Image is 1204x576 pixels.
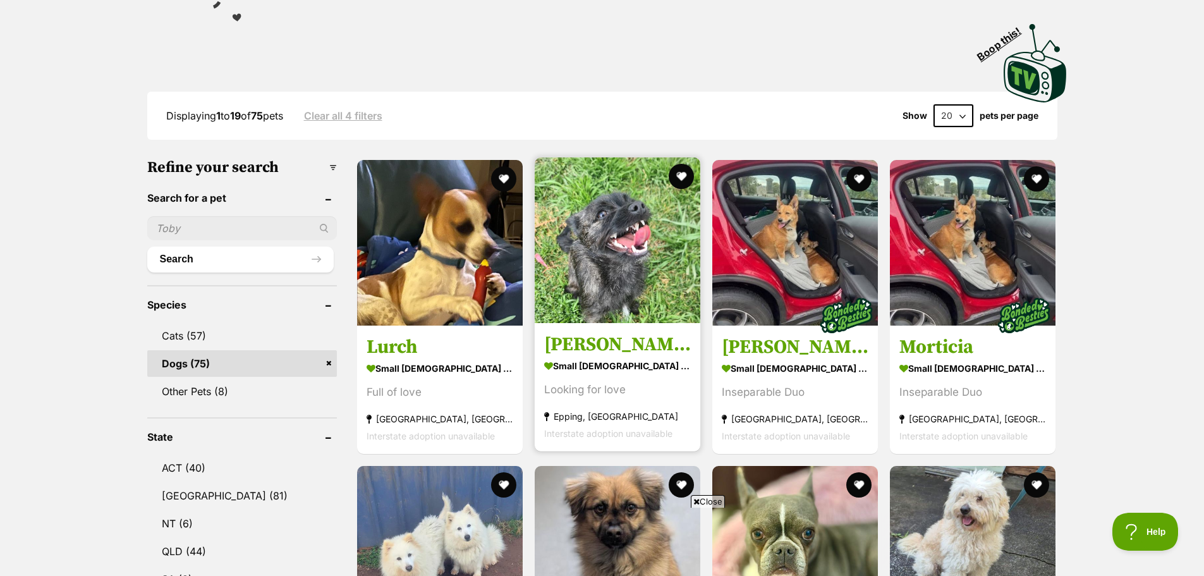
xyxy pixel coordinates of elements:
[722,335,868,359] h3: [PERSON_NAME]
[722,359,868,377] strong: small [DEMOGRAPHIC_DATA] Dog
[669,164,694,189] button: favourite
[1025,166,1050,192] button: favourite
[147,350,337,377] a: Dogs (75)
[147,247,334,272] button: Search
[669,472,694,498] button: favourite
[147,431,337,443] header: State
[147,482,337,509] a: [GEOGRAPHIC_DATA] (81)
[147,299,337,310] header: Species
[975,17,1033,63] span: Boop this!
[367,410,513,427] strong: [GEOGRAPHIC_DATA], [GEOGRAPHIC_DATA]
[367,384,513,401] div: Full of love
[722,431,850,441] span: Interstate adoption unavailable
[491,166,516,192] button: favourite
[357,160,523,326] img: Lurch - Fox Terrier x Chihuahua Dog
[535,323,700,451] a: [PERSON_NAME] small [DEMOGRAPHIC_DATA] Dog Looking for love Epping, [GEOGRAPHIC_DATA] Interstate ...
[544,333,691,357] h3: [PERSON_NAME]
[304,110,382,121] a: Clear all 4 filters
[1004,13,1067,105] a: Boop this!
[846,472,872,498] button: favourite
[544,428,672,439] span: Interstate adoption unavailable
[296,513,909,570] iframe: Advertisement
[535,157,700,323] img: Saoirse - Cairn Terrier x Chihuahua Dog
[544,381,691,398] div: Looking for love
[367,431,495,441] span: Interstate adoption unavailable
[722,384,868,401] div: Inseparable Duo
[147,538,337,565] a: QLD (44)
[544,408,691,425] strong: Epping, [GEOGRAPHIC_DATA]
[899,431,1028,441] span: Interstate adoption unavailable
[147,216,337,240] input: Toby
[147,322,337,349] a: Cats (57)
[993,284,1056,347] img: bonded besties
[899,384,1046,401] div: Inseparable Duo
[1025,472,1050,498] button: favourite
[899,359,1046,377] strong: small [DEMOGRAPHIC_DATA] Dog
[722,410,868,427] strong: [GEOGRAPHIC_DATA], [GEOGRAPHIC_DATA]
[846,166,872,192] button: favourite
[980,111,1038,121] label: pets per page
[147,159,337,176] h3: Refine your search
[544,357,691,375] strong: small [DEMOGRAPHIC_DATA] Dog
[251,109,263,122] strong: 75
[815,284,878,347] img: bonded besties
[491,472,516,498] button: favourite
[899,335,1046,359] h3: Morticia
[147,455,337,481] a: ACT (40)
[367,359,513,377] strong: small [DEMOGRAPHIC_DATA] Dog
[712,326,878,454] a: [PERSON_NAME] small [DEMOGRAPHIC_DATA] Dog Inseparable Duo [GEOGRAPHIC_DATA], [GEOGRAPHIC_DATA] I...
[691,495,725,508] span: Close
[899,410,1046,427] strong: [GEOGRAPHIC_DATA], [GEOGRAPHIC_DATA]
[357,326,523,454] a: Lurch small [DEMOGRAPHIC_DATA] Dog Full of love [GEOGRAPHIC_DATA], [GEOGRAPHIC_DATA] Interstate a...
[1004,24,1067,102] img: PetRescue TV logo
[367,335,513,359] h3: Lurch
[230,109,241,122] strong: 19
[1112,513,1179,551] iframe: Help Scout Beacon - Open
[216,109,221,122] strong: 1
[712,160,878,326] img: Gomez - Welsh Corgi (Cardigan) x Australian Kelpie Dog
[890,326,1055,454] a: Morticia small [DEMOGRAPHIC_DATA] Dog Inseparable Duo [GEOGRAPHIC_DATA], [GEOGRAPHIC_DATA] Inters...
[147,378,337,405] a: Other Pets (8)
[890,160,1055,326] img: Morticia - Welsh Corgi (Cardigan) x Australian Kelpie Dog
[166,109,283,122] span: Displaying to of pets
[147,510,337,537] a: NT (6)
[903,111,927,121] span: Show
[147,192,337,204] header: Search for a pet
